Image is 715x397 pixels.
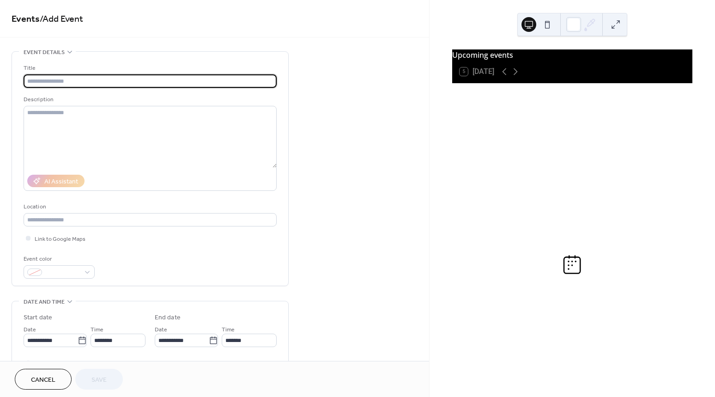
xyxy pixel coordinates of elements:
[40,10,83,28] span: / Add Event
[452,49,692,61] div: Upcoming events
[91,325,103,335] span: Time
[155,313,181,323] div: End date
[155,325,167,335] span: Date
[24,297,65,307] span: Date and time
[35,234,85,244] span: Link to Google Maps
[12,10,40,28] a: Events
[24,313,52,323] div: Start date
[24,202,275,212] div: Location
[222,325,235,335] span: Time
[24,63,275,73] div: Title
[31,375,55,385] span: Cancel
[24,48,65,57] span: Event details
[24,95,275,104] div: Description
[15,369,72,390] button: Cancel
[35,359,51,369] span: All day
[24,254,93,264] div: Event color
[24,325,36,335] span: Date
